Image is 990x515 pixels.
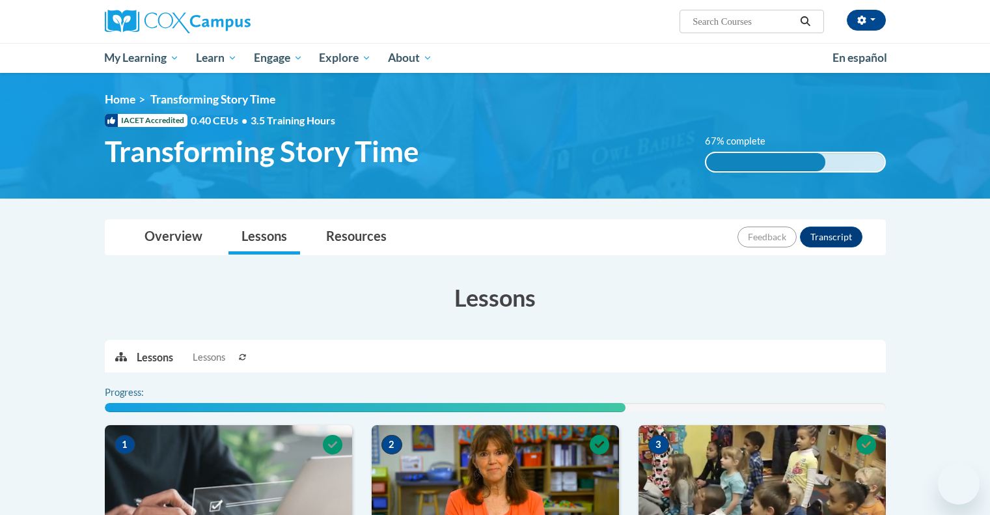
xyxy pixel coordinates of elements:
img: Cox Campus [105,10,251,33]
span: 3 [648,435,669,454]
span: 3.5 Training Hours [251,114,335,126]
span: Learn [196,50,237,66]
span: Lessons [193,350,225,365]
div: 67% complete [706,153,825,171]
button: Search [795,14,815,29]
a: About [379,43,441,73]
span: Transforming Story Time [105,134,419,169]
span: Explore [319,50,371,66]
a: En español [824,44,896,72]
span: About [388,50,432,66]
a: Engage [245,43,311,73]
label: Progress: [105,385,180,400]
a: Explore [310,43,379,73]
p: Lessons [137,350,173,365]
span: En español [832,51,887,64]
span: • [241,114,247,126]
span: Engage [254,50,303,66]
span: 0.40 CEUs [191,113,251,128]
input: Search Courses [691,14,795,29]
span: My Learning [104,50,179,66]
a: Lessons [228,220,300,255]
button: Account Settings [847,10,886,31]
span: Transforming Story Time [150,92,275,106]
label: 67% complete [705,134,780,148]
a: Cox Campus [105,10,352,33]
a: Home [105,92,135,106]
span: 1 [115,435,135,454]
span: IACET Accredited [105,114,187,127]
span: 2 [381,435,402,454]
iframe: Button to launch messaging window [938,463,980,505]
a: Learn [187,43,245,73]
div: Main menu [85,43,905,73]
button: Transcript [800,227,862,247]
button: Feedback [737,227,797,247]
a: Overview [131,220,215,255]
h3: Lessons [105,281,886,314]
a: Resources [313,220,400,255]
a: My Learning [96,43,188,73]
